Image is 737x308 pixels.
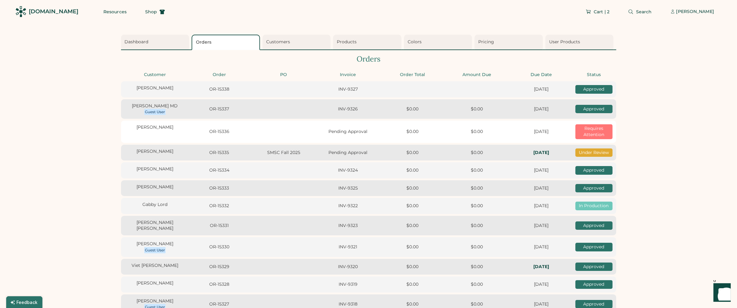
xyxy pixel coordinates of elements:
[676,9,714,15] div: [PERSON_NAME]
[447,106,507,112] div: $0.00
[254,150,314,156] div: SMSC Fall 2025
[511,244,572,250] div: [DATE]
[382,281,443,288] div: $0.00
[447,264,507,270] div: $0.00
[511,185,572,191] div: [DATE]
[575,280,613,289] div: Approved
[511,264,572,270] div: In-Hands: Fri, Oct 17, 2025
[636,10,652,14] span: Search
[125,202,185,208] div: Gabby Lord
[125,263,185,269] div: Viet [PERSON_NAME]
[575,243,613,251] div: Approved
[125,166,185,172] div: [PERSON_NAME]
[511,150,572,156] div: In-Hands: Fri, Oct 24, 2025
[125,85,185,91] div: [PERSON_NAME]
[125,241,185,247] div: [PERSON_NAME]
[189,106,250,112] div: OR-15337
[318,72,379,78] div: Invoice
[447,150,507,156] div: $0.00
[575,85,613,94] div: Approved
[447,203,507,209] div: $0.00
[318,106,379,112] div: INV-9326
[125,280,185,286] div: [PERSON_NAME]
[447,185,507,191] div: $0.00
[575,166,613,175] div: Approved
[575,202,613,210] div: In Production
[575,124,613,139] div: Requires Attention
[121,54,616,64] div: Orders
[125,298,185,304] div: [PERSON_NAME]
[318,167,379,173] div: INV-9324
[511,281,572,288] div: [DATE]
[189,203,250,209] div: OR-15332
[447,244,507,250] div: $0.00
[189,167,250,173] div: OR-15334
[447,129,507,135] div: $0.00
[575,72,613,78] div: Status
[125,72,185,78] div: Customer
[447,72,507,78] div: Amount Due
[15,6,26,17] img: Rendered Logo - Screens
[125,124,185,130] div: [PERSON_NAME]
[189,72,250,78] div: Order
[408,39,470,45] div: Colors
[196,39,258,45] div: Orders
[575,263,613,271] div: Approved
[318,281,379,288] div: INV-9319
[382,185,443,191] div: $0.00
[145,248,165,253] div: Guest User
[318,203,379,209] div: INV-9322
[575,148,613,157] div: Under Review
[125,103,185,109] div: [PERSON_NAME] MD
[447,281,507,288] div: $0.00
[189,150,250,156] div: OR-15335
[125,39,188,45] div: Dashboard
[382,167,443,173] div: $0.00
[575,221,613,230] div: Approved
[318,185,379,191] div: INV-9325
[511,72,572,78] div: Due Date
[621,6,659,18] button: Search
[575,105,613,113] div: Approved
[138,6,172,18] button: Shop
[549,39,612,45] div: User Products
[382,223,443,229] div: $0.00
[447,301,507,307] div: $0.00
[318,244,379,250] div: INV-9321
[382,264,443,270] div: $0.00
[511,203,572,209] div: [DATE]
[96,6,134,18] button: Resources
[145,109,165,114] div: Guest User
[318,150,379,156] div: Pending Approval
[189,264,250,270] div: OR-15329
[189,281,250,288] div: OR-15328
[382,129,443,135] div: $0.00
[29,8,78,15] div: [DOMAIN_NAME]
[594,10,609,14] span: Cart | 2
[511,129,572,135] div: [DATE]
[511,301,572,307] div: [DATE]
[575,184,613,193] div: Approved
[189,86,250,92] div: OR-15338
[337,39,400,45] div: Products
[318,264,379,270] div: INV-9320
[511,167,572,173] div: [DATE]
[125,184,185,190] div: [PERSON_NAME]
[382,106,443,112] div: $0.00
[382,301,443,307] div: $0.00
[254,72,314,78] div: PO
[125,220,185,232] div: [PERSON_NAME] [PERSON_NAME]
[511,223,572,229] div: [DATE]
[708,280,734,307] iframe: Front Chat
[382,150,443,156] div: $0.00
[318,223,379,229] div: INV-9323
[189,223,250,229] div: OR-15331
[447,167,507,173] div: $0.00
[266,39,329,45] div: Customers
[189,129,250,135] div: OR-15336
[478,39,541,45] div: Pricing
[382,244,443,250] div: $0.00
[189,185,250,191] div: OR-15333
[318,301,379,307] div: INV-9318
[382,72,443,78] div: Order Total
